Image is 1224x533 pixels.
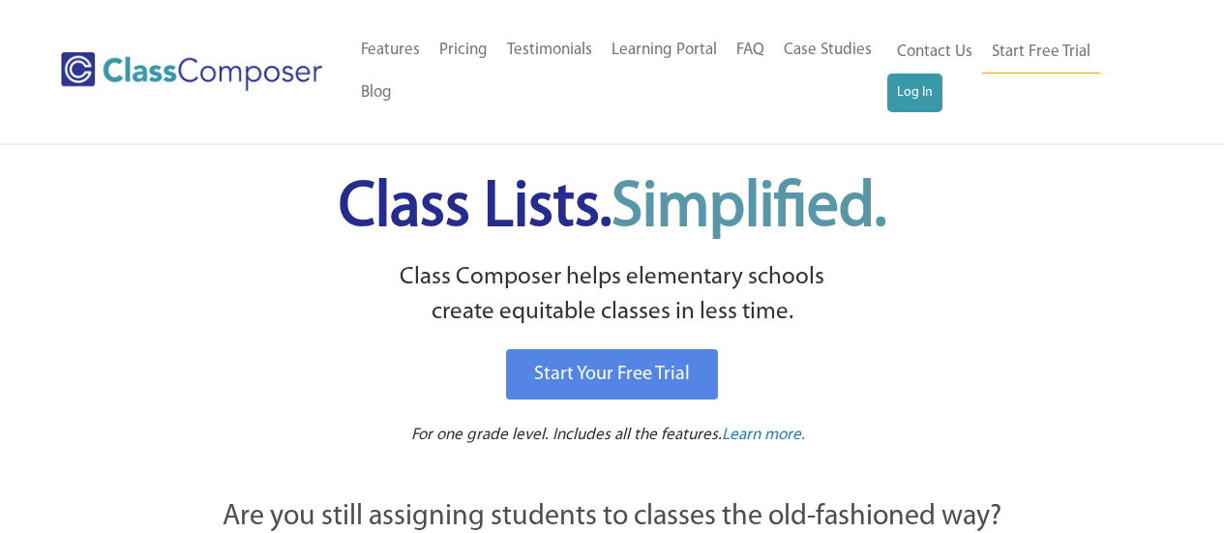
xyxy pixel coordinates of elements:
[722,427,805,443] span: Learn more.
[722,424,805,448] a: Learn more.
[727,29,774,72] a: FAQ
[430,29,497,72] a: Pricing
[61,52,322,91] img: Class Composer
[982,31,1100,74] a: Start Free Trial
[116,260,1109,331] p: Class Composer helps elementary schools create equitable classes in less time.
[411,427,722,443] span: For one grade level. Includes all the features.
[887,31,1149,112] nav: Header Menu
[351,29,887,114] nav: Header Menu
[497,29,602,72] a: Testimonials
[612,177,886,240] span: Simplified.
[506,349,718,400] a: Start Your Free Trial
[774,29,881,72] a: Case Studies
[351,29,430,72] a: Features
[339,177,886,240] span: Class Lists.
[602,29,727,72] a: Learning Portal
[534,365,690,384] span: Start Your Free Trial
[887,74,942,112] a: Log In
[887,31,982,74] a: Contact Us
[351,72,402,114] a: Blog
